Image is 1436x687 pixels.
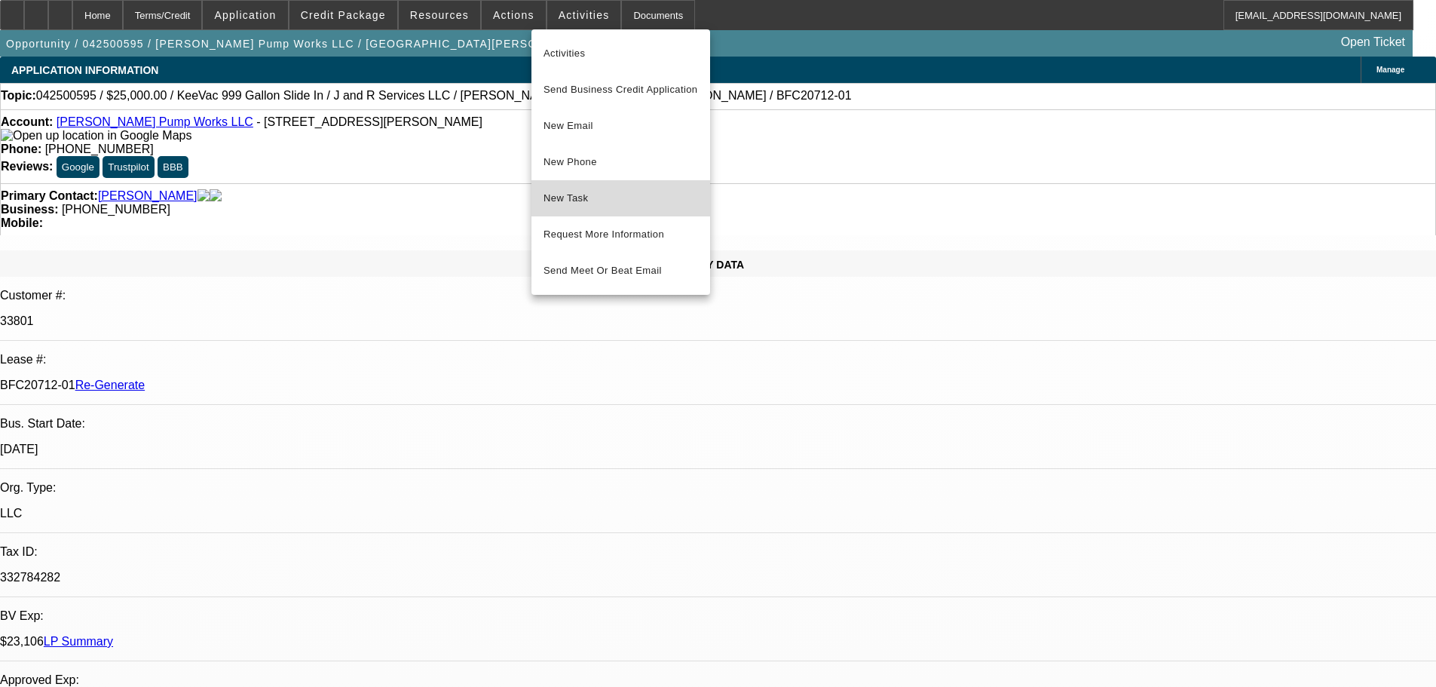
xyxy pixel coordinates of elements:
span: New Task [543,189,698,207]
span: Send Business Credit Application [543,81,698,99]
span: Send Meet Or Beat Email [543,262,698,280]
span: Request More Information [543,225,698,244]
span: New Email [543,117,698,135]
span: Activities [543,44,698,63]
span: New Phone [543,153,698,171]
